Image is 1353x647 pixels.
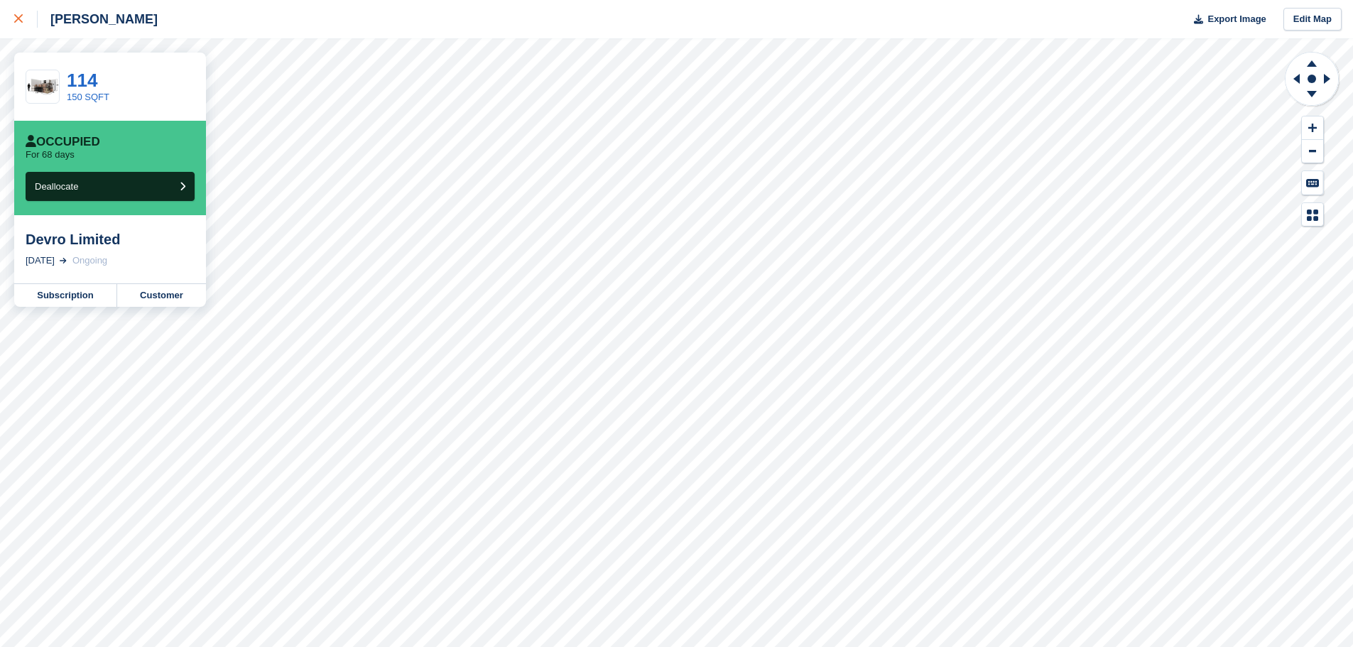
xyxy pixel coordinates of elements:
[14,284,117,307] a: Subscription
[35,181,78,192] span: Deallocate
[26,172,195,201] button: Deallocate
[1302,116,1323,140] button: Zoom In
[1302,203,1323,227] button: Map Legend
[1302,171,1323,195] button: Keyboard Shortcuts
[26,254,55,268] div: [DATE]
[1185,8,1266,31] button: Export Image
[1302,140,1323,163] button: Zoom Out
[26,231,195,248] div: Devro Limited
[67,92,109,102] a: 150 SQFT
[1283,8,1342,31] a: Edit Map
[60,258,67,263] img: arrow-right-light-icn-cde0832a797a2874e46488d9cf13f60e5c3a73dbe684e267c42b8395dfbc2abf.svg
[1207,12,1266,26] span: Export Image
[117,284,206,307] a: Customer
[72,254,107,268] div: Ongoing
[26,135,100,149] div: Occupied
[26,149,75,161] p: For 68 days
[38,11,158,28] div: [PERSON_NAME]
[26,75,59,99] img: 150-sqft-unit%20(1).jpg
[67,70,97,91] a: 114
